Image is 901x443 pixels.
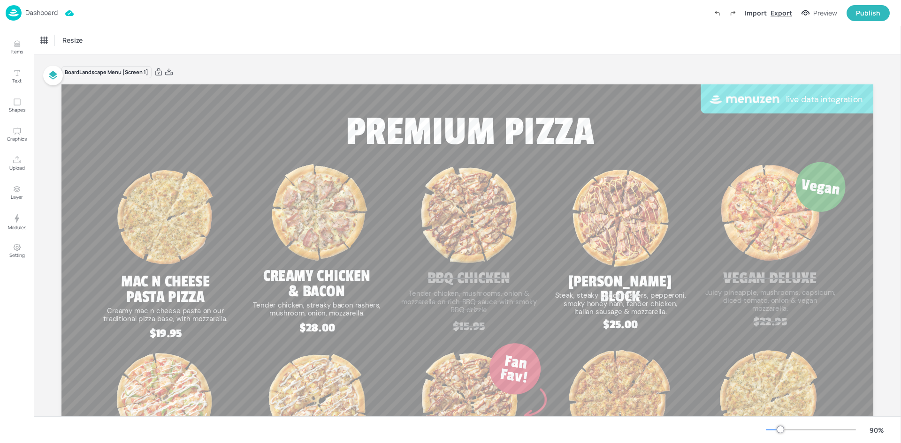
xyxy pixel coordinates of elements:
[753,315,787,329] span: $22.95
[723,269,817,288] span: Vegan Deluxe
[725,5,741,21] label: Redo (Ctrl + Y)
[346,108,595,155] span: Premium Pizza
[713,158,827,272] img: 2024-03-19-17108296450384qygw84w08j.png
[262,158,374,269] img: 2024-03-19-17108198028618fxr4513duo.png
[796,6,843,20] button: Preview
[603,318,638,331] span: $25.00
[299,321,335,335] span: $28.00
[771,8,792,18] div: Export
[103,306,228,323] span: Creamy mac n cheese pasta on our traditional pizza base, with mozzarella.
[786,94,863,105] span: live data integration
[555,291,686,316] span: Steak, steaky bacon rashers, pepperoni, smoky honey ham, tender chicken, Italian sausage & mozzar...
[111,164,222,275] img: 2024-03-19-1710830158077a4mjpm19zsp.png
[453,320,485,334] span: $15.95
[745,8,767,18] div: Import
[705,288,835,313] span: Juicy pineapple, mushrooms, capsicum, diced tomato, onion & vegan mozzarella.
[847,5,890,21] button: Publish
[25,9,58,16] p: Dashboard
[61,35,84,45] span: Resize
[428,269,510,288] span: BBQ Chicken
[401,289,536,314] span: Tender chicken, mushrooms, onion & mozzarella on rich BBQ sauce with smoky BBQ drizzle
[6,5,22,21] img: logo-86c26b7e.jpg
[150,327,182,340] span: $19.95
[263,267,370,301] span: Creamy Chicken & Bacon
[856,8,880,18] div: Publish
[253,300,381,318] span: Tender chicken, streaky bacon rashers, mushroom, onion, mozzarella.
[568,272,672,306] span: [PERSON_NAME] Block
[61,66,152,79] div: Board Landscape Menu [Screen 1]
[563,162,678,275] img: 2024-03-19-1710829556114xi228zb9gwc.png
[709,5,725,21] label: Undo (Ctrl + Z)
[412,158,526,272] img: 2024-03-19-1710829964258zz4l9tb19dl.png
[813,8,837,18] div: Preview
[865,425,888,435] div: 90 %
[121,272,210,306] span: Mac n Cheese Pasta Pizza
